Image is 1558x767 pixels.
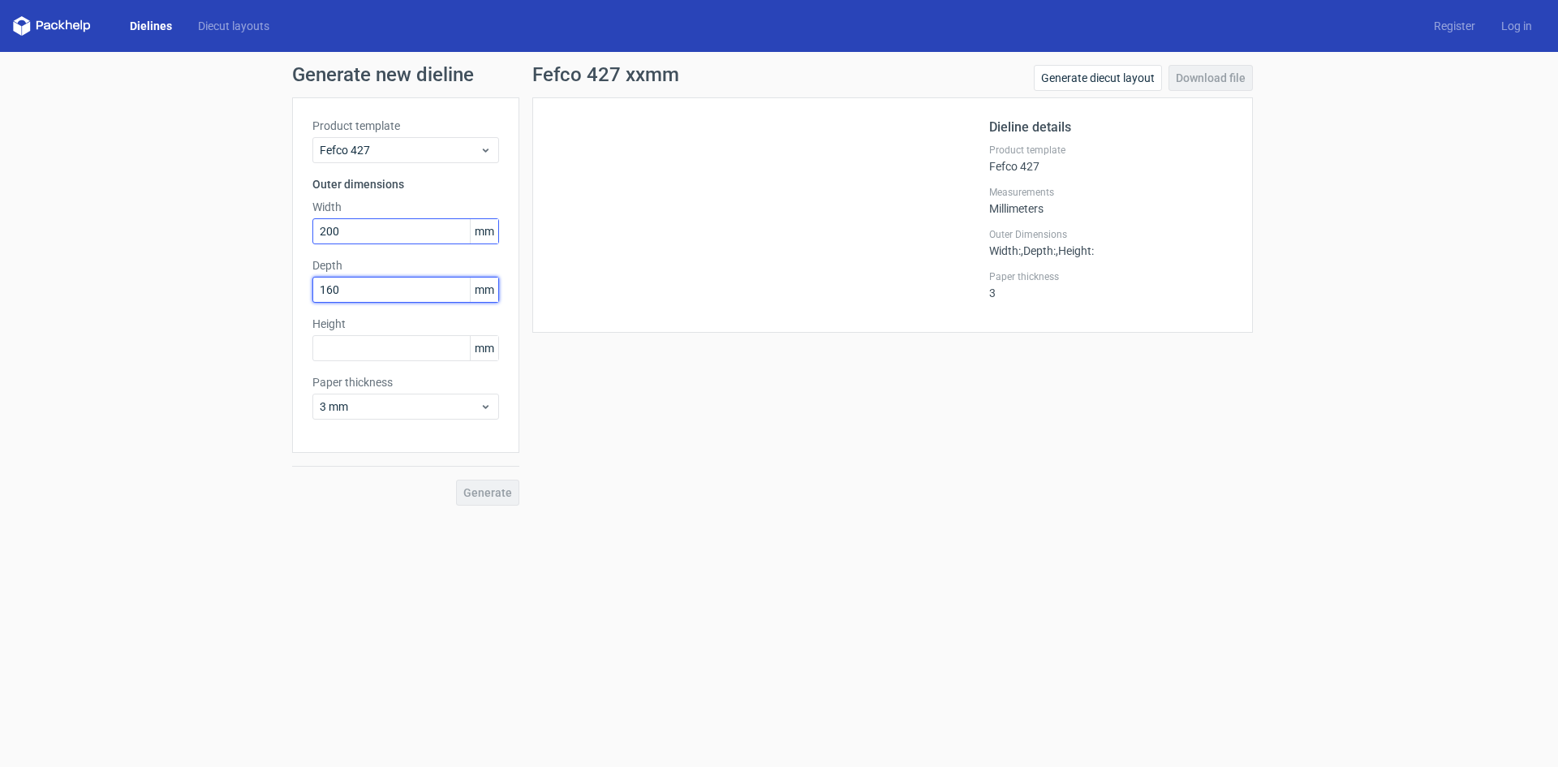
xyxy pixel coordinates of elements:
a: Generate diecut layout [1034,65,1162,91]
label: Paper thickness [989,270,1233,283]
label: Measurements [989,186,1233,199]
h1: Generate new dieline [292,65,1266,84]
a: Register [1421,18,1488,34]
span: Width : [989,244,1021,257]
a: Diecut layouts [185,18,282,34]
a: Dielines [117,18,185,34]
div: Fefco 427 [989,144,1233,173]
h3: Outer dimensions [312,176,499,192]
label: Width [312,199,499,215]
label: Paper thickness [312,374,499,390]
span: Fefco 427 [320,142,480,158]
span: , Height : [1056,244,1094,257]
div: 3 [989,270,1233,299]
span: mm [470,219,498,243]
span: 3 mm [320,399,480,415]
h2: Dieline details [989,118,1233,137]
div: Millimeters [989,186,1233,215]
label: Outer Dimensions [989,228,1233,241]
label: Product template [312,118,499,134]
span: mm [470,278,498,302]
span: , Depth : [1021,244,1056,257]
label: Depth [312,257,499,274]
h1: Fefco 427 xxmm [532,65,679,84]
a: Log in [1488,18,1545,34]
label: Height [312,316,499,332]
label: Product template [989,144,1233,157]
span: mm [470,336,498,360]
